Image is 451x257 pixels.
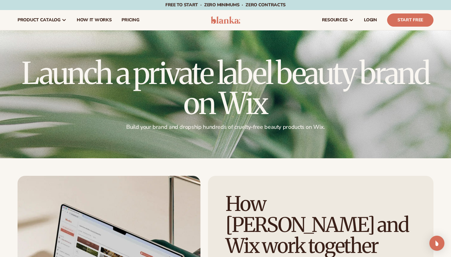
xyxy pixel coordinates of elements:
[359,10,382,30] a: LOGIN
[165,2,286,8] span: Free to start · ZERO minimums · ZERO contracts
[18,58,433,118] h1: Launch a private label beauty brand on Wix
[18,18,60,23] span: product catalog
[429,236,444,251] div: Open Intercom Messenger
[18,123,433,131] p: Build your brand and dropship hundreds of cruelty-free beauty products on Wix.
[13,10,72,30] a: product catalog
[77,18,112,23] span: How It Works
[117,10,144,30] a: pricing
[122,18,139,23] span: pricing
[72,10,117,30] a: How It Works
[387,13,433,27] a: Start Free
[364,18,377,23] span: LOGIN
[317,10,359,30] a: resources
[225,193,416,257] h2: How [PERSON_NAME] and Wix work together
[211,16,241,24] img: logo
[322,18,348,23] span: resources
